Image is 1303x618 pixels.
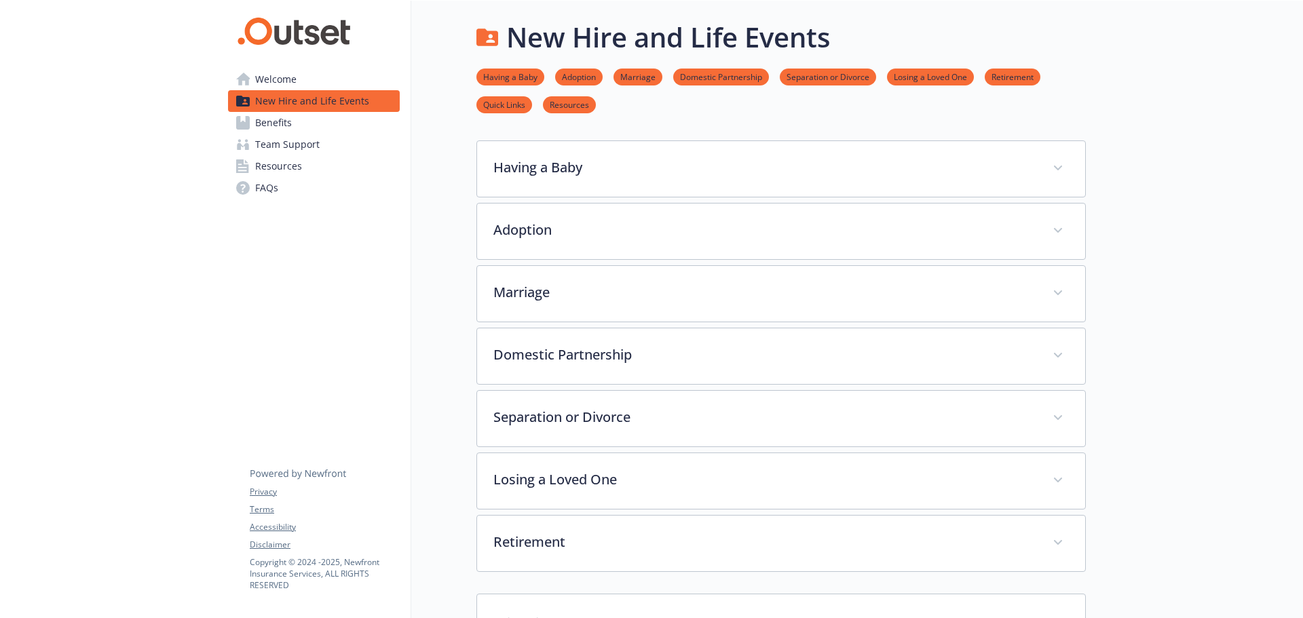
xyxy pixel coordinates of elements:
[493,532,1036,552] p: Retirement
[255,69,297,90] span: Welcome
[250,486,399,498] a: Privacy
[228,112,400,134] a: Benefits
[250,503,399,516] a: Terms
[228,134,400,155] a: Team Support
[477,204,1085,259] div: Adoption
[477,141,1085,197] div: Having a Baby
[493,469,1036,490] p: Losing a Loved One
[613,70,662,83] a: Marriage
[493,282,1036,303] p: Marriage
[228,90,400,112] a: New Hire and Life Events
[255,134,320,155] span: Team Support
[255,112,292,134] span: Benefits
[493,157,1036,178] p: Having a Baby
[887,70,974,83] a: Losing a Loved One
[543,98,596,111] a: Resources
[250,556,399,591] p: Copyright © 2024 - 2025 , Newfront Insurance Services, ALL RIGHTS RESERVED
[780,70,876,83] a: Separation or Divorce
[255,155,302,177] span: Resources
[555,70,603,83] a: Adoption
[255,177,278,199] span: FAQs
[255,90,369,112] span: New Hire and Life Events
[228,155,400,177] a: Resources
[250,521,399,533] a: Accessibility
[477,391,1085,446] div: Separation or Divorce
[477,328,1085,384] div: Domestic Partnership
[250,539,399,551] a: Disclaimer
[228,177,400,199] a: FAQs
[673,70,769,83] a: Domestic Partnership
[506,17,830,58] h1: New Hire and Life Events
[985,70,1040,83] a: Retirement
[476,70,544,83] a: Having a Baby
[477,266,1085,322] div: Marriage
[228,69,400,90] a: Welcome
[493,220,1036,240] p: Adoption
[477,516,1085,571] div: Retirement
[476,98,532,111] a: Quick Links
[493,407,1036,427] p: Separation or Divorce
[477,453,1085,509] div: Losing a Loved One
[493,345,1036,365] p: Domestic Partnership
